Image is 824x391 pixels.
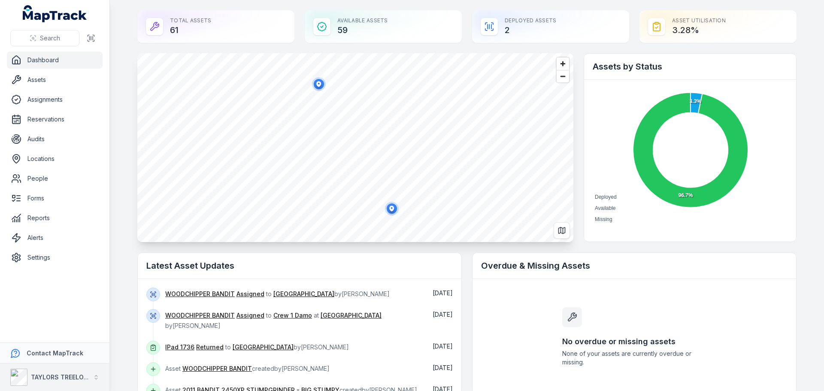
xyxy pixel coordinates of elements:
a: WOODCHIPPER BANDIT [165,290,235,298]
time: 29/08/2025, 1:06:30 pm [433,311,453,318]
time: 06/08/2025, 12:56:36 pm [433,343,453,350]
span: [DATE] [433,343,453,350]
a: Audits [7,130,103,148]
a: [GEOGRAPHIC_DATA] [233,343,294,352]
a: [GEOGRAPHIC_DATA] [273,290,334,298]
span: Missing [595,216,612,222]
a: IPad 1736 [165,343,194,352]
a: Assets [7,71,103,88]
a: Returned [196,343,224,352]
a: [GEOGRAPHIC_DATA] [321,311,382,320]
a: Assignments [7,91,103,108]
span: [DATE] [433,364,453,371]
span: Available [595,205,615,211]
span: to by [PERSON_NAME] [165,290,390,297]
a: Settings [7,249,103,266]
button: Zoom out [557,70,569,82]
button: Zoom in [557,58,569,70]
a: Crew 1 Damo [273,311,312,320]
strong: Contact MapTrack [27,349,83,357]
span: to by [PERSON_NAME] [165,343,349,351]
a: Reservations [7,111,103,128]
span: Deployed [595,194,617,200]
h2: Latest Asset Updates [146,260,453,272]
button: Search [10,30,79,46]
button: Switch to Map View [554,222,570,239]
span: Search [40,34,60,42]
h3: No overdue or missing assets [562,336,706,348]
a: Assigned [236,290,264,298]
a: Assigned [236,311,264,320]
span: [DATE] [433,289,453,297]
a: MapTrack [23,5,87,22]
a: Locations [7,150,103,167]
a: WOODCHIPPER BANDIT [182,364,252,373]
strong: TAYLORS TREELOPPING [31,373,103,381]
canvas: Map [137,53,573,242]
a: Forms [7,190,103,207]
span: None of your assets are currently overdue or missing. [562,349,706,367]
a: Dashboard [7,52,103,69]
span: Asset created by [PERSON_NAME] [165,365,330,372]
a: WOODCHIPPER BANDIT [165,311,235,320]
span: [DATE] [433,311,453,318]
h2: Assets by Status [593,61,788,73]
a: People [7,170,103,187]
time: 30/07/2025, 10:03:23 am [433,364,453,371]
a: Alerts [7,229,103,246]
span: to at by [PERSON_NAME] [165,312,382,329]
time: 29/08/2025, 1:25:48 pm [433,289,453,297]
a: Reports [7,209,103,227]
h2: Overdue & Missing Assets [481,260,788,272]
